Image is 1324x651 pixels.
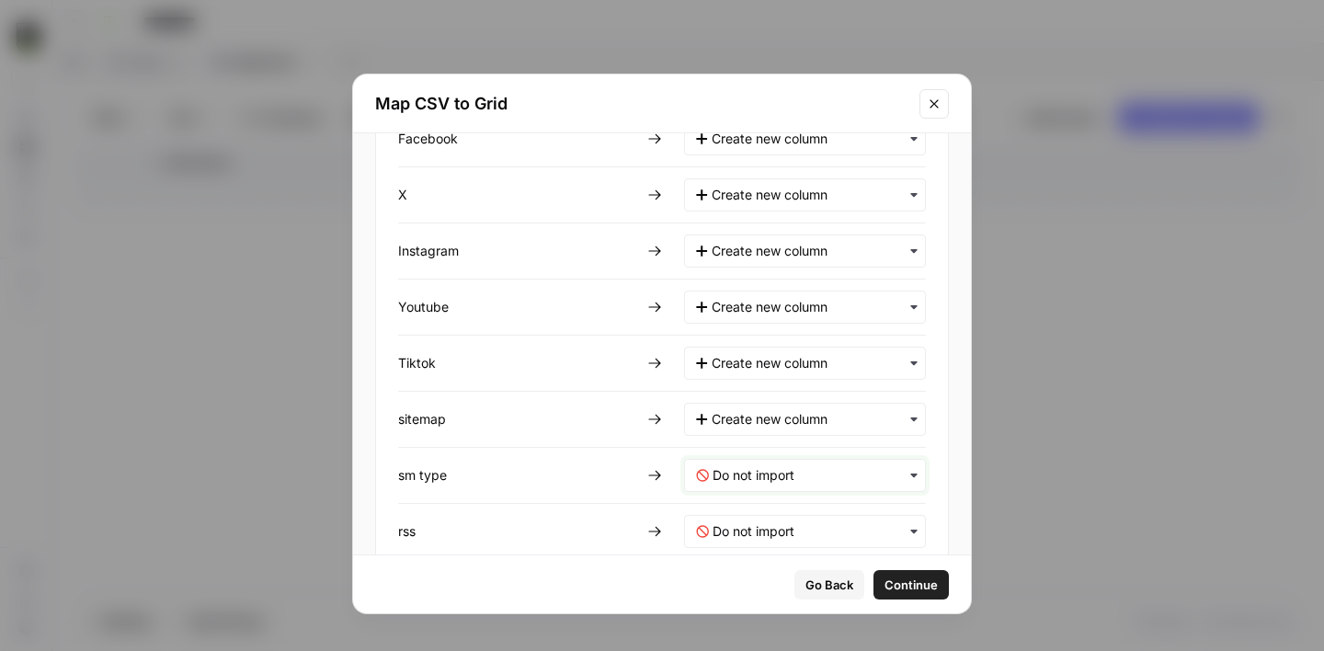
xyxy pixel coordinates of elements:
div: Tiktok [398,354,640,372]
div: Youtube [398,298,640,316]
button: Close modal [919,89,949,119]
div: X [398,186,640,204]
input: Do not import [713,522,914,541]
button: Continue [873,570,949,600]
input: Create new column [712,242,914,260]
div: sm type [398,466,640,485]
input: Create new column [712,130,914,148]
input: Create new column [712,186,914,204]
input: Create new column [712,354,914,372]
span: Go Back [805,576,853,594]
button: Go Back [794,570,864,600]
input: Create new column [712,298,914,316]
span: Continue [885,576,938,594]
input: Create new column [712,410,914,428]
div: Facebook [398,130,640,148]
h2: Map CSV to Grid [375,91,908,117]
input: Do not import [713,466,914,485]
div: sitemap [398,410,640,428]
div: Instagram [398,242,640,260]
div: rss [398,522,640,541]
